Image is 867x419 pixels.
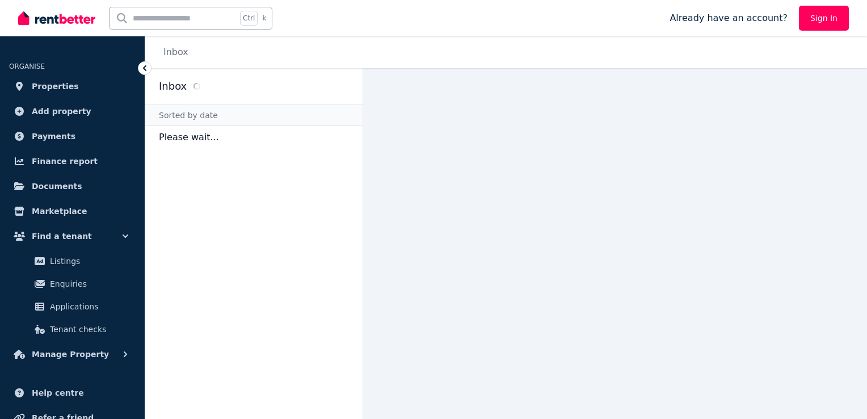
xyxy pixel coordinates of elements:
div: Sorted by date [145,104,363,126]
span: Tenant checks [50,322,127,336]
a: Finance report [9,150,136,173]
span: Manage Property [32,347,109,361]
p: Please wait... [145,126,363,149]
span: Ctrl [240,11,258,26]
a: Help centre [9,382,136,404]
span: Marketplace [32,204,87,218]
a: Tenant checks [14,318,131,341]
a: Applications [14,295,131,318]
span: Help centre [32,386,84,400]
a: Payments [9,125,136,148]
a: Add property [9,100,136,123]
span: ORGANISE [9,62,45,70]
span: Add property [32,104,91,118]
a: Inbox [163,47,188,57]
nav: Breadcrumb [145,36,202,68]
span: Finance report [32,154,98,168]
button: Manage Property [9,343,136,366]
a: Listings [14,250,131,273]
span: k [262,14,266,23]
span: Documents [32,179,82,193]
span: Applications [50,300,127,313]
span: Find a tenant [32,229,92,243]
img: RentBetter [18,10,95,27]
span: Enquiries [50,277,127,291]
a: Sign In [799,6,849,31]
span: Payments [32,129,75,143]
h2: Inbox [159,78,187,94]
button: Find a tenant [9,225,136,248]
a: Marketplace [9,200,136,223]
span: Properties [32,79,79,93]
span: Listings [50,254,127,268]
a: Enquiries [14,273,131,295]
a: Documents [9,175,136,198]
a: Properties [9,75,136,98]
span: Already have an account? [670,11,788,25]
